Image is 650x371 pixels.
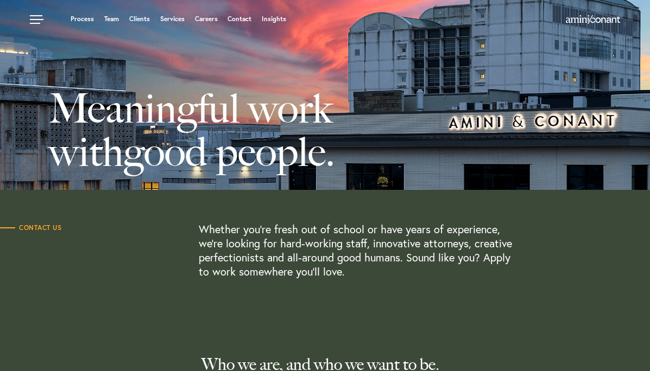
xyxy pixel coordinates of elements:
a: Home [566,16,620,24]
a: Services [160,16,185,22]
img: Amini & Conant [566,15,620,24]
a: Careers [195,16,218,22]
a: Process [71,16,94,22]
a: Contact [228,16,251,22]
a: Insights [262,16,286,22]
p: Whether you’re fresh out of school or have years of experience, we’re looking for hard-working st... [199,222,516,279]
a: Clients [129,16,150,22]
a: Team [104,16,119,22]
